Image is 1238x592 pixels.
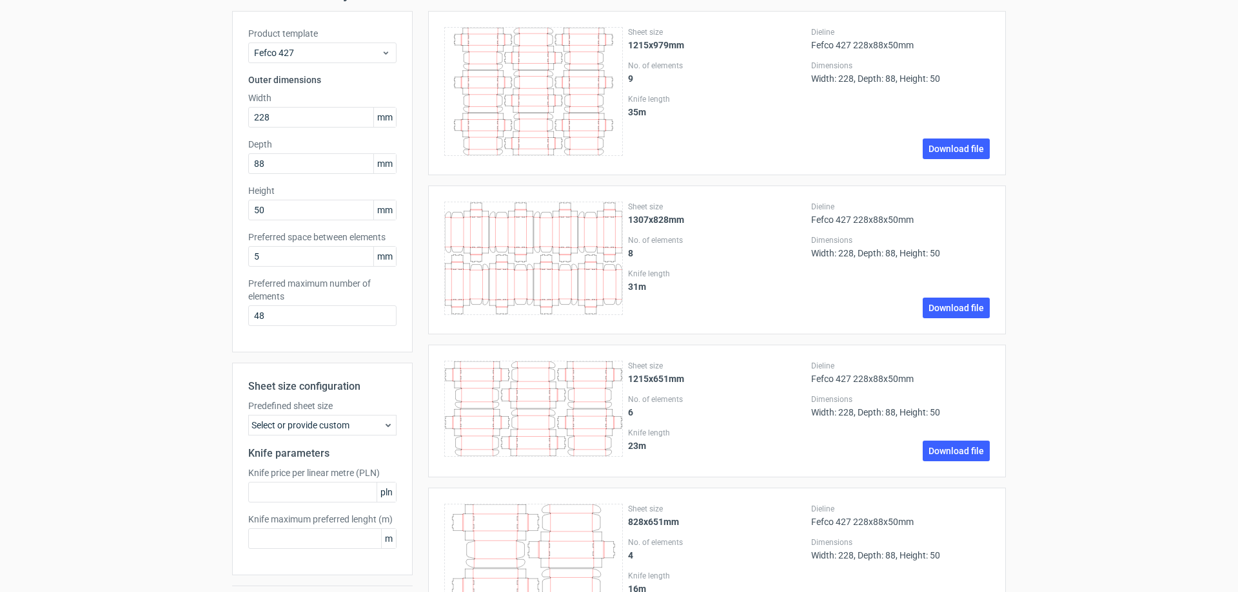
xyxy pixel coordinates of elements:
[628,61,807,71] label: No. of elements
[628,407,633,417] strong: 6
[248,231,397,243] label: Preferred space between elements
[248,415,397,435] div: Select or provide custom
[628,94,807,104] label: Knife length
[628,428,807,438] label: Knife length
[811,504,990,514] label: Dieline
[628,441,646,451] strong: 23 m
[811,202,990,212] label: Dieline
[373,154,396,173] span: mm
[628,202,807,212] label: Sheet size
[811,61,990,71] label: Dimensions
[248,184,397,197] label: Height
[811,394,990,405] label: Dimensions
[248,27,397,40] label: Product template
[628,215,684,225] strong: 1307x828mm
[811,235,990,245] label: Dimensions
[628,73,633,84] strong: 9
[377,482,396,502] span: pln
[811,27,990,50] div: Fefco 427 228x88x50mm
[254,46,381,59] span: Fefco 427
[811,361,990,384] div: Fefco 427 228x88x50mm
[628,27,807,37] label: Sheet size
[628,107,646,117] strong: 35 m
[811,537,990,548] label: Dimensions
[628,550,633,560] strong: 4
[811,504,990,527] div: Fefco 427 228x88x50mm
[923,298,990,318] a: Download file
[381,529,396,548] span: m
[628,571,807,581] label: Knife length
[628,269,807,279] label: Knife length
[923,441,990,461] a: Download file
[628,537,807,548] label: No. of elements
[628,40,684,50] strong: 1215x979mm
[628,374,684,384] strong: 1215x651mm
[248,277,397,303] label: Preferred maximum number of elements
[248,91,397,104] label: Width
[248,513,397,526] label: Knife maximum preferred lenght (m)
[628,282,646,292] strong: 31 m
[628,361,807,371] label: Sheet size
[373,108,396,127] span: mm
[248,379,397,394] h2: Sheet size configuration
[811,235,990,258] div: Width: 228, Depth: 88, Height: 50
[373,247,396,266] span: mm
[923,138,990,159] a: Download file
[248,138,397,151] label: Depth
[248,73,397,86] h3: Outer dimensions
[248,399,397,412] label: Predefined sheet size
[373,200,396,220] span: mm
[628,235,807,245] label: No. of elements
[628,504,807,514] label: Sheet size
[248,466,397,479] label: Knife price per linear metre (PLN)
[811,202,990,225] div: Fefco 427 228x88x50mm
[811,361,990,371] label: Dieline
[628,517,679,527] strong: 828x651mm
[248,446,397,461] h2: Knife parameters
[811,537,990,560] div: Width: 228, Depth: 88, Height: 50
[811,27,990,37] label: Dieline
[628,248,633,258] strong: 8
[628,394,807,405] label: No. of elements
[811,394,990,417] div: Width: 228, Depth: 88, Height: 50
[811,61,990,84] div: Width: 228, Depth: 88, Height: 50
